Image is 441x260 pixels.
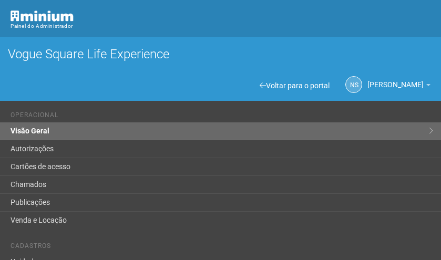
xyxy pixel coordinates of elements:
a: Voltar para o portal [260,81,330,90]
li: Cadastros [11,242,433,253]
h1: Vogue Square Life Experience [8,47,433,61]
img: Minium [11,11,74,22]
a: [PERSON_NAME] [367,82,430,90]
li: Operacional [11,111,433,122]
div: Painel do Administrador [11,22,433,31]
span: Nicolle Silva [367,70,424,89]
a: NS [345,76,362,93]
